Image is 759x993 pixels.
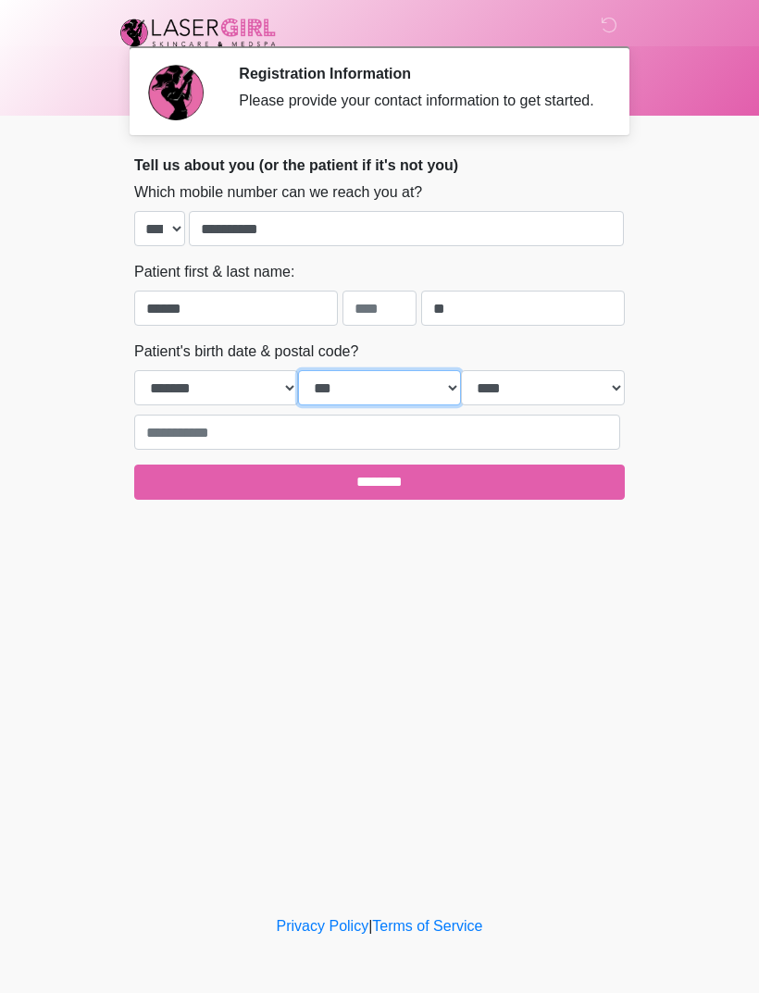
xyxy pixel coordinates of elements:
label: Patient first & last name: [134,261,294,283]
label: Which mobile number can we reach you at? [134,181,422,204]
img: Agent Avatar [148,65,204,120]
h2: Tell us about you (or the patient if it's not you) [134,156,625,174]
h2: Registration Information [239,65,597,82]
label: Patient's birth date & postal code? [134,341,358,363]
div: Please provide your contact information to get started. [239,90,597,112]
a: | [368,918,372,934]
a: Privacy Policy [277,918,369,934]
img: Laser Girl Med Spa LLC Logo [116,14,280,51]
a: Terms of Service [372,918,482,934]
